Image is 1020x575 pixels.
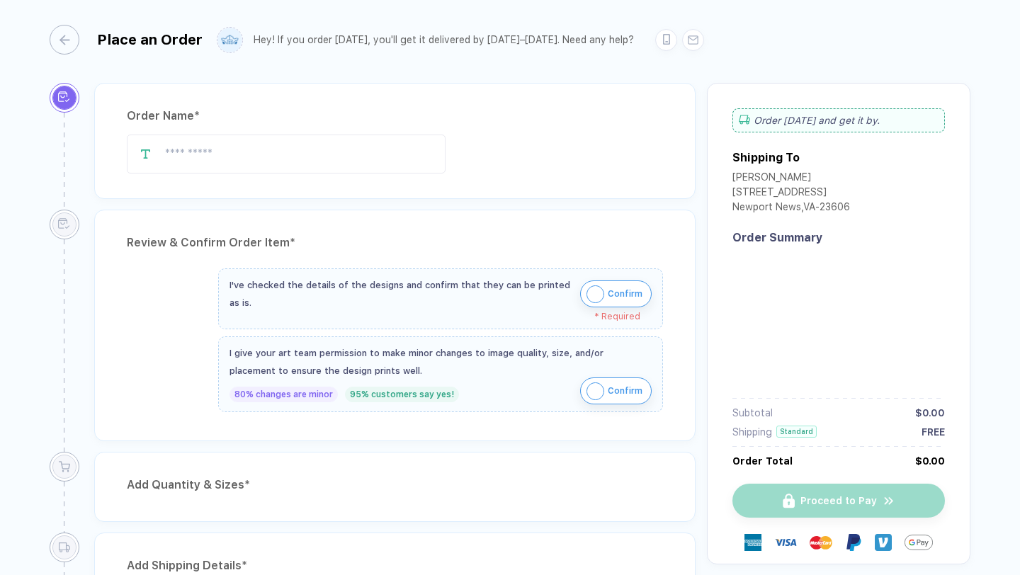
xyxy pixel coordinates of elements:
img: Paypal [845,534,862,551]
div: 80% changes are minor [229,387,338,402]
div: Order Summary [732,231,945,244]
span: Confirm [608,283,642,305]
div: Place an Order [97,31,203,48]
span: Confirm [608,380,642,402]
div: Order [DATE] and get it by . [732,108,945,132]
img: icon [586,285,604,303]
div: I give your art team permission to make minor changes to image quality, size, and/or placement to... [229,344,652,380]
div: [STREET_ADDRESS] [732,186,850,201]
img: user profile [217,28,242,52]
div: Newport News , VA - 23606 [732,201,850,216]
img: master-card [810,531,832,554]
div: Add Quantity & Sizes [127,474,663,496]
div: [PERSON_NAME] [732,171,850,186]
div: Review & Confirm Order Item [127,232,663,254]
div: Order Name [127,105,663,127]
div: Order Total [732,455,793,467]
div: Subtotal [732,407,773,419]
div: * Required [229,312,640,321]
img: visa [774,531,797,554]
img: GPay [905,528,933,557]
img: express [744,534,761,551]
button: iconConfirm [580,280,652,307]
div: $0.00 [915,407,945,419]
div: FREE [922,426,945,438]
img: icon [586,382,604,400]
button: iconConfirm [580,377,652,404]
div: 95% customers say yes! [345,387,459,402]
div: Hey! If you order [DATE], you'll get it delivered by [DATE]–[DATE]. Need any help? [254,34,634,46]
div: Standard [776,426,817,438]
div: Shipping To [732,151,800,164]
div: I've checked the details of the designs and confirm that they can be printed as is. [229,276,573,312]
div: Shipping [732,426,772,438]
div: $0.00 [915,455,945,467]
img: Venmo [875,534,892,551]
